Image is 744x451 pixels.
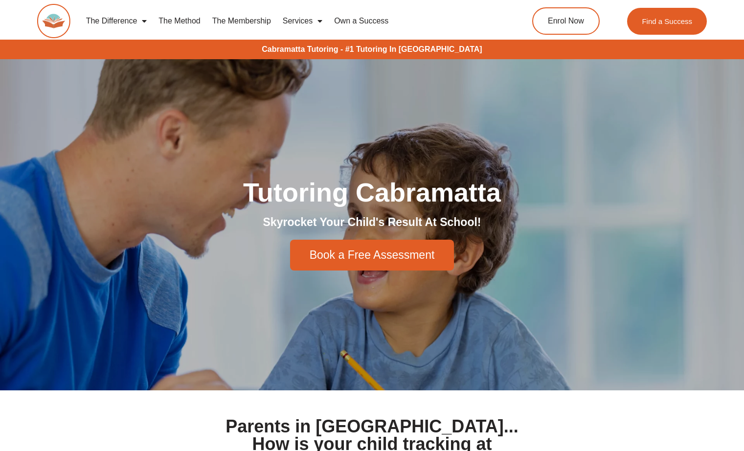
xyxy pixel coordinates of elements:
[98,179,646,205] h1: Tutoring Cabramatta
[98,215,646,230] h2: Skyrocket Your Child's Result At School!
[310,249,435,261] span: Book a Free Assessment
[290,240,454,271] a: Book a Free Assessment
[532,7,600,35] a: Enrol Now
[206,10,277,32] a: The Membership
[576,340,744,451] iframe: Chat Widget
[80,10,153,32] a: The Difference
[153,10,206,32] a: The Method
[642,18,692,25] span: Find a Success
[627,8,707,35] a: Find a Success
[80,10,494,32] nav: Menu
[548,17,584,25] span: Enrol Now
[328,10,394,32] a: Own a Success
[277,10,328,32] a: Services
